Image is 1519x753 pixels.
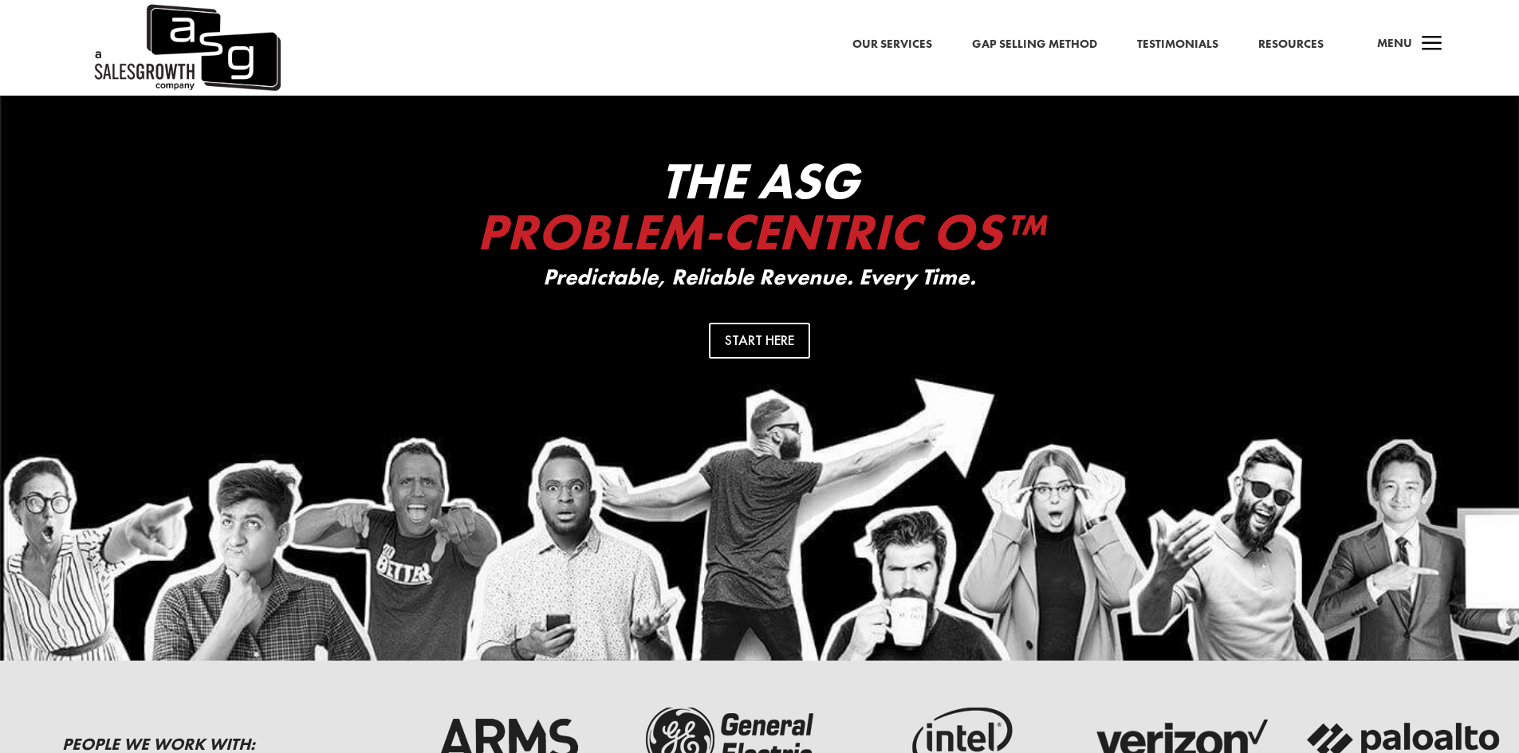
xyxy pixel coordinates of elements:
[709,323,810,359] a: Start Here
[852,34,932,55] a: Our Services
[441,265,1079,290] p: Predictable, Reliable Revenue. Every Time.
[1416,29,1448,61] span: a
[441,155,1079,265] h2: The ASG
[477,199,1043,265] span: Problem-Centric OS™
[972,34,1097,55] a: Gap Selling Method
[1377,35,1412,51] span: Menu
[1258,34,1324,55] a: Resources
[1137,34,1218,55] a: Testimonials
